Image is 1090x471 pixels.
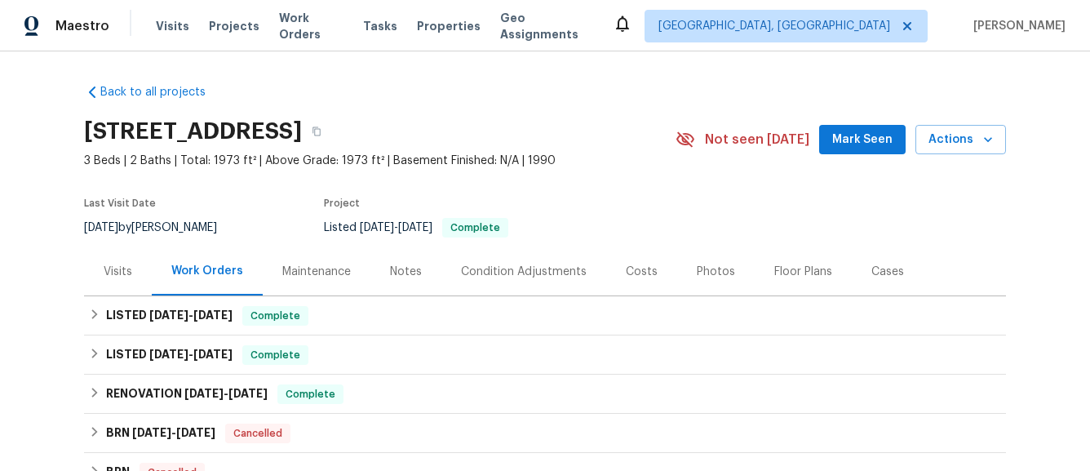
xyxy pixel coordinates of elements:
[324,198,360,208] span: Project
[390,264,422,280] div: Notes
[417,18,481,34] span: Properties
[915,125,1006,155] button: Actions
[84,198,156,208] span: Last Visit Date
[461,264,587,280] div: Condition Adjustments
[324,222,508,233] span: Listed
[928,130,993,150] span: Actions
[819,125,906,155] button: Mark Seen
[184,388,224,399] span: [DATE]
[282,264,351,280] div: Maintenance
[84,335,1006,375] div: LISTED [DATE]-[DATE]Complete
[176,427,215,438] span: [DATE]
[705,131,809,148] span: Not seen [DATE]
[106,345,233,365] h6: LISTED
[774,264,832,280] div: Floor Plans
[84,375,1006,414] div: RENOVATION [DATE]-[DATE]Complete
[279,10,344,42] span: Work Orders
[244,347,307,363] span: Complete
[106,306,233,326] h6: LISTED
[55,18,109,34] span: Maestro
[360,222,432,233] span: -
[363,20,397,32] span: Tasks
[500,10,593,42] span: Geo Assignments
[244,308,307,324] span: Complete
[171,263,243,279] div: Work Orders
[228,388,268,399] span: [DATE]
[360,222,394,233] span: [DATE]
[227,425,289,442] span: Cancelled
[658,18,890,34] span: [GEOGRAPHIC_DATA], [GEOGRAPHIC_DATA]
[104,264,132,280] div: Visits
[279,386,342,402] span: Complete
[106,424,215,443] h6: BRN
[398,222,432,233] span: [DATE]
[84,296,1006,335] div: LISTED [DATE]-[DATE]Complete
[84,153,676,169] span: 3 Beds | 2 Baths | Total: 1973 ft² | Above Grade: 1973 ft² | Basement Finished: N/A | 1990
[84,222,118,233] span: [DATE]
[132,427,171,438] span: [DATE]
[444,223,507,233] span: Complete
[626,264,658,280] div: Costs
[106,384,268,404] h6: RENOVATION
[149,349,188,360] span: [DATE]
[132,427,215,438] span: -
[193,309,233,321] span: [DATE]
[302,117,331,146] button: Copy Address
[967,18,1066,34] span: [PERSON_NAME]
[149,349,233,360] span: -
[184,388,268,399] span: -
[209,18,259,34] span: Projects
[84,84,241,100] a: Back to all projects
[871,264,904,280] div: Cases
[832,130,893,150] span: Mark Seen
[149,309,233,321] span: -
[84,218,237,238] div: by [PERSON_NAME]
[193,349,233,360] span: [DATE]
[697,264,735,280] div: Photos
[84,123,302,140] h2: [STREET_ADDRESS]
[84,414,1006,453] div: BRN [DATE]-[DATE]Cancelled
[156,18,189,34] span: Visits
[149,309,188,321] span: [DATE]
